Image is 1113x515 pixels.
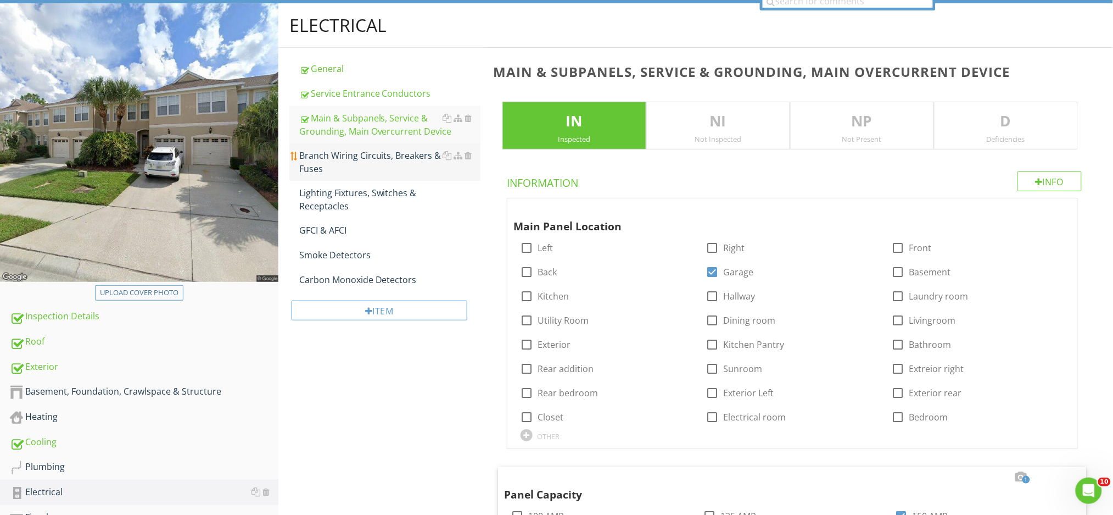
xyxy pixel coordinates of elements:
[100,287,178,298] div: Upload cover photo
[299,62,480,75] div: General
[289,14,387,36] div: Electrical
[647,110,790,132] p: NI
[505,471,1052,503] div: Panel Capacity
[538,387,599,398] label: Rear bedroom
[538,291,569,302] label: Kitchen
[299,186,480,213] div: Lighting Fixtures, Switches & Receptacles
[292,301,467,320] div: Item
[724,387,774,398] label: Exterior Left
[538,242,553,253] label: Left
[538,267,557,278] label: Back
[299,149,480,175] div: Branch Wiring Circuits, Breakers & Fuses
[514,203,1043,235] div: Main Panel Location
[538,412,564,423] label: Closet
[10,309,278,324] div: Inspection Details
[909,242,932,253] label: Front
[909,363,964,374] label: Extreior right
[909,315,956,326] label: Livingroom
[935,110,1077,132] p: D
[538,315,589,326] label: Utility Room
[299,224,480,237] div: GFCI & AFCI
[724,267,754,278] label: Garage
[299,248,480,262] div: Smoke Detectors
[538,363,594,374] label: Rear addition
[909,291,969,302] label: Laundry room
[10,460,278,474] div: Plumbing
[1076,478,1102,504] iframe: Intercom live chat
[299,273,480,286] div: Carbon Monoxide Detectors
[1022,476,1030,484] span: 1
[791,110,933,132] p: NP
[503,110,646,132] p: IN
[935,135,1077,143] div: Deficiencies
[10,410,278,424] div: Heating
[1098,478,1111,486] span: 10
[95,285,183,301] button: Upload cover photo
[503,135,646,143] div: Inspected
[10,485,278,500] div: Electrical
[299,112,480,138] div: Main & Subpanels, Service & Grounding, Main Overcurrent Device
[724,242,745,253] label: Right
[647,135,790,143] div: Not Inspected
[909,267,951,278] label: Basement
[724,291,756,302] label: Hallway
[507,171,1082,190] h4: Information
[791,135,933,143] div: Not Present
[1017,171,1082,191] div: Info
[724,339,785,350] label: Kitchen Pantry
[10,360,278,374] div: Exterior
[494,64,1095,79] h3: Main & Subpanels, Service & Grounding, Main Overcurrent Device
[909,339,952,350] label: Bathroom
[724,363,763,374] label: Sunroom
[10,435,278,450] div: Cooling
[724,315,776,326] label: Dining room
[909,387,962,398] label: Exterior rear
[538,432,560,441] div: OTHER
[299,87,480,100] div: Service Entrance Conductors
[10,385,278,399] div: Basement, Foundation, Crawlspace & Structure
[10,335,278,349] div: Roof
[909,412,948,423] label: Bedroom
[538,339,571,350] label: Exterior
[724,412,786,423] label: Electrical room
